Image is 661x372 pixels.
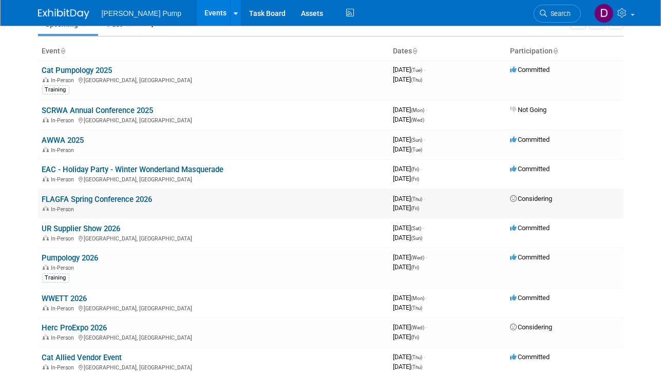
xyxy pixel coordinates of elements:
span: - [421,165,423,173]
span: (Fri) [411,206,420,211]
span: [DATE] [393,165,423,173]
span: In-Person [51,265,78,271]
a: Sort by Participation Type [553,47,558,55]
span: (Sat) [411,226,422,231]
span: Search [547,10,571,17]
span: Considering [511,195,553,202]
span: (Wed) [411,117,425,123]
div: Training [42,85,69,95]
span: [DATE] [393,253,428,261]
span: (Fri) [411,166,420,172]
a: WWETT 2026 [42,294,87,303]
span: - [424,353,426,361]
span: Committed [511,253,550,261]
span: Considering [511,323,553,331]
span: In-Person [51,334,78,341]
span: (Thu) [411,305,423,311]
span: Committed [511,224,550,232]
a: Cat Pumpology 2025 [42,66,112,75]
span: In-Person [51,77,78,84]
img: In-Person Event [43,77,49,82]
a: AWWA 2025 [42,136,84,145]
span: [DATE] [393,76,423,83]
a: Cat Allied Vendor Event [42,353,122,362]
img: In-Person Event [43,305,49,310]
span: [DATE] [393,224,425,232]
span: - [424,66,426,73]
div: [GEOGRAPHIC_DATA], [GEOGRAPHIC_DATA] [42,304,385,312]
span: (Sun) [411,137,423,143]
span: (Fri) [411,334,420,340]
span: (Wed) [411,255,425,261]
th: Participation [506,43,624,60]
span: [DATE] [393,294,428,302]
a: Pumpology 2026 [42,253,99,263]
span: - [423,224,425,232]
span: (Fri) [411,265,420,270]
span: (Thu) [411,364,423,370]
span: (Sun) [411,235,423,241]
span: - [426,294,428,302]
div: [GEOGRAPHIC_DATA], [GEOGRAPHIC_DATA] [42,363,385,371]
span: (Thu) [411,196,423,202]
img: In-Person Event [43,117,49,122]
span: In-Person [51,117,78,124]
span: Committed [511,353,550,361]
div: [GEOGRAPHIC_DATA], [GEOGRAPHIC_DATA] [42,76,385,84]
div: [GEOGRAPHIC_DATA], [GEOGRAPHIC_DATA] [42,116,385,124]
div: [GEOGRAPHIC_DATA], [GEOGRAPHIC_DATA] [42,333,385,341]
img: In-Person Event [43,176,49,181]
span: [PERSON_NAME] Pump [102,9,182,17]
span: [DATE] [393,363,423,370]
span: (Fri) [411,176,420,182]
th: Event [38,43,389,60]
img: In-Person Event [43,206,49,211]
span: In-Person [51,206,78,213]
img: In-Person Event [43,147,49,152]
span: Committed [511,294,550,302]
span: [DATE] [393,333,420,341]
a: Sort by Start Date [412,47,418,55]
img: Del Ritz [594,4,614,23]
span: In-Person [51,364,78,371]
span: - [426,106,428,114]
span: [DATE] [393,204,420,212]
span: (Tue) [411,67,423,73]
div: [GEOGRAPHIC_DATA], [GEOGRAPHIC_DATA] [42,234,385,242]
span: [DATE] [393,145,423,153]
span: Not Going [511,106,547,114]
span: Committed [511,136,550,143]
span: [DATE] [393,116,425,123]
span: [DATE] [393,195,426,202]
a: SCRWA Annual Conference 2025 [42,106,154,115]
span: - [426,253,428,261]
img: In-Person Event [43,235,49,240]
span: [DATE] [393,106,428,114]
span: Committed [511,165,550,173]
img: In-Person Event [43,334,49,340]
span: [DATE] [393,323,428,331]
span: [DATE] [393,353,426,361]
span: [DATE] [393,136,426,143]
span: In-Person [51,235,78,242]
a: Herc ProExpo 2026 [42,323,107,332]
th: Dates [389,43,506,60]
span: [DATE] [393,263,420,271]
img: In-Person Event [43,364,49,369]
span: (Thu) [411,355,423,360]
span: [DATE] [393,304,423,311]
a: Sort by Event Name [61,47,66,55]
span: (Wed) [411,325,425,330]
span: [DATE] [393,234,423,241]
img: In-Person Event [43,265,49,270]
span: In-Person [51,305,78,312]
img: ExhibitDay [38,9,89,19]
span: Committed [511,66,550,73]
span: - [426,323,428,331]
span: (Mon) [411,107,425,113]
span: [DATE] [393,175,420,182]
span: (Thu) [411,77,423,83]
span: In-Person [51,147,78,154]
a: UR Supplier Show 2026 [42,224,121,233]
div: [GEOGRAPHIC_DATA], [GEOGRAPHIC_DATA] [42,175,385,183]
